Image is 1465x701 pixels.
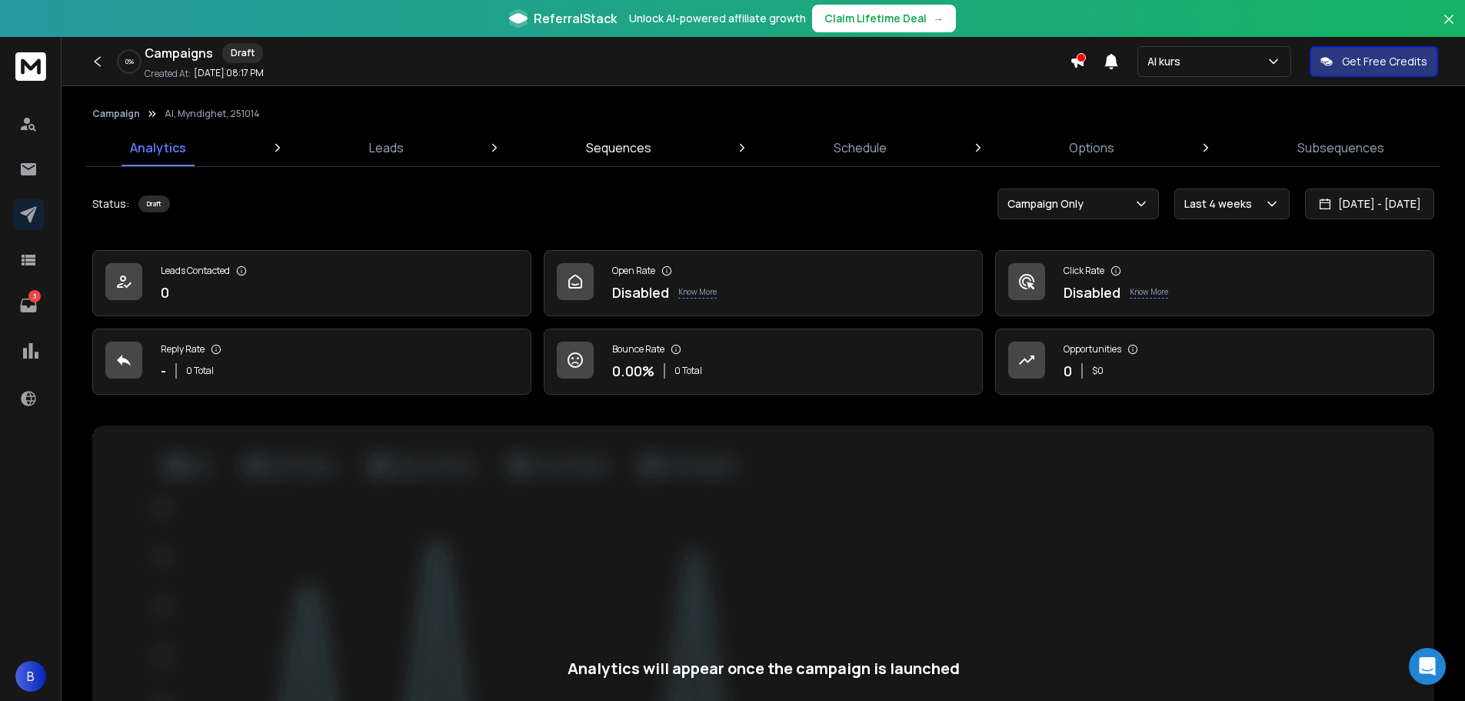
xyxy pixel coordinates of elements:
p: [DATE] 08:17 PM [194,67,264,79]
a: Leads Contacted0 [92,250,531,316]
p: Created At: [145,68,191,80]
p: 0 % [125,57,134,66]
a: Click RateDisabledKnow More [995,250,1434,316]
p: Open Rate [612,265,655,277]
a: Reply Rate-0 Total [92,329,531,395]
p: Disabled [612,282,669,303]
p: Opportunities [1064,343,1121,356]
p: Options [1069,139,1114,157]
p: Campaign Only [1007,196,1090,212]
button: [DATE] - [DATE] [1305,189,1434,219]
p: Bounce Rate [612,343,664,356]
span: ReferralStack [534,9,617,28]
p: Leads Contacted [161,265,230,277]
a: Sequences [577,129,661,166]
button: Claim Lifetime Deal→ [812,5,956,32]
p: Status: [92,196,129,212]
p: Reply Rate [161,343,205,356]
p: 3 [28,290,41,302]
p: 0 Total [186,365,214,377]
p: $ 0 [1092,365,1104,377]
p: Leads [369,139,404,157]
p: Know More [678,286,717,299]
p: AI kurs [1147,54,1187,69]
div: Analytics will appear once the campaign is launched [568,658,960,679]
p: Subsequences [1297,139,1384,157]
p: Last 4 weeks [1184,196,1258,212]
p: Unlock AI-powered affiliate growth [629,11,806,26]
a: Opportunities0$0 [995,329,1434,395]
a: Open RateDisabledKnow More [544,250,983,316]
p: Schedule [834,139,887,157]
a: Leads [360,129,413,166]
p: Analytics [130,139,186,157]
button: B [15,661,46,692]
p: 0 Total [674,365,702,377]
a: Analytics [121,129,195,166]
div: Open Intercom Messenger [1409,648,1446,685]
span: → [933,11,944,26]
div: Draft [138,195,170,212]
a: 3 [13,290,44,321]
p: Get Free Credits [1342,54,1427,69]
div: Draft [222,43,263,63]
p: 0 [1064,360,1072,382]
button: Get Free Credits [1310,46,1438,77]
a: Schedule [824,129,896,166]
button: Campaign [92,108,140,120]
p: Click Rate [1064,265,1104,277]
p: AI, Myndighet, 251014 [165,108,260,120]
button: Close banner [1439,9,1459,46]
p: Disabled [1064,282,1120,303]
h1: Campaigns [145,44,213,62]
a: Subsequences [1288,129,1393,166]
p: Know More [1130,286,1168,299]
p: 0.00 % [612,360,654,382]
p: Sequences [586,139,651,157]
a: Bounce Rate0.00%0 Total [544,329,983,395]
p: 0 [161,282,169,303]
a: Options [1060,129,1124,166]
p: - [161,360,166,382]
